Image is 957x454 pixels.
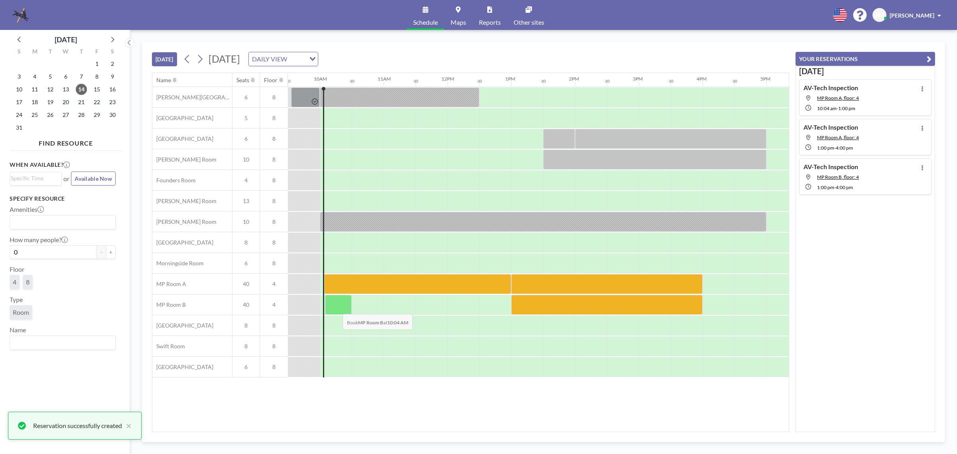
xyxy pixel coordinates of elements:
[10,236,68,244] label: How many people?
[10,296,23,304] label: Type
[73,47,89,57] div: T
[387,320,408,326] b: 10:04 AM
[260,177,288,184] span: 8
[817,174,859,180] span: MP Room B, floor: 4
[58,47,74,57] div: W
[156,77,171,84] div: Name
[232,301,260,308] span: 40
[76,97,87,108] span: Thursday, August 21, 2025
[10,205,44,213] label: Amenities
[107,71,118,82] span: Saturday, August 9, 2025
[12,47,27,57] div: S
[260,135,288,142] span: 8
[14,109,25,120] span: Sunday, August 24, 2025
[477,79,482,84] div: 30
[63,175,69,183] span: or
[569,76,579,82] div: 2PM
[89,47,104,57] div: F
[152,114,213,122] span: [GEOGRAPHIC_DATA]
[107,58,118,69] span: Saturday, August 2, 2025
[260,156,288,163] span: 8
[286,79,291,84] div: 30
[60,97,71,108] span: Wednesday, August 20, 2025
[75,175,112,182] span: Available Now
[14,71,25,82] span: Sunday, August 3, 2025
[14,97,25,108] span: Sunday, August 17, 2025
[834,184,836,190] span: -
[13,7,29,23] img: organization-logo
[605,79,610,84] div: 30
[152,322,213,329] span: [GEOGRAPHIC_DATA]
[76,109,87,120] span: Thursday, August 28, 2025
[260,94,288,101] span: 8
[260,280,288,288] span: 4
[29,109,40,120] span: Monday, August 25, 2025
[260,343,288,350] span: 8
[60,109,71,120] span: Wednesday, August 27, 2025
[45,97,56,108] span: Tuesday, August 19, 2025
[152,260,204,267] span: Morningside Room
[10,336,115,349] div: Search for option
[803,163,858,171] h4: AV-Tech Inspection
[260,363,288,371] span: 8
[209,53,240,65] span: [DATE]
[817,184,834,190] span: 1:00 PM
[76,71,87,82] span: Thursday, August 7, 2025
[104,47,120,57] div: S
[45,109,56,120] span: Tuesday, August 26, 2025
[289,54,305,64] input: Search for option
[836,145,853,151] span: 4:00 PM
[107,97,118,108] span: Saturday, August 23, 2025
[45,84,56,95] span: Tuesday, August 12, 2025
[10,326,26,334] label: Name
[29,97,40,108] span: Monday, August 18, 2025
[232,177,260,184] span: 4
[817,145,834,151] span: 1:00 PM
[152,156,217,163] span: [PERSON_NAME] Room
[152,239,213,246] span: [GEOGRAPHIC_DATA]
[33,421,122,430] div: Reservation successfully created
[152,197,217,205] span: [PERSON_NAME] Room
[13,308,29,316] span: Room
[10,195,116,202] h3: Specify resource
[249,52,318,66] div: Search for option
[232,94,260,101] span: 6
[11,217,111,227] input: Search for option
[232,135,260,142] span: 6
[13,278,16,286] span: 4
[60,71,71,82] span: Wednesday, August 6, 2025
[152,363,213,371] span: [GEOGRAPHIC_DATA]
[260,197,288,205] span: 8
[107,109,118,120] span: Saturday, August 30, 2025
[10,172,61,184] div: Search for option
[152,52,177,66] button: [DATE]
[260,114,288,122] span: 8
[414,79,418,84] div: 30
[232,239,260,246] span: 8
[260,322,288,329] span: 8
[799,66,931,76] h3: [DATE]
[232,114,260,122] span: 5
[669,79,673,84] div: 30
[76,84,87,95] span: Thursday, August 14, 2025
[837,105,838,111] span: -
[378,76,391,82] div: 11AM
[451,19,466,26] span: Maps
[152,343,185,350] span: Swift Room
[890,12,934,19] span: [PERSON_NAME]
[152,135,213,142] span: [GEOGRAPHIC_DATA]
[760,76,770,82] div: 5PM
[232,218,260,225] span: 10
[514,19,544,26] span: Other sites
[479,19,501,26] span: Reports
[91,109,102,120] span: Friday, August 29, 2025
[27,47,43,57] div: M
[60,84,71,95] span: Wednesday, August 13, 2025
[236,77,249,84] div: Seats
[96,245,106,259] button: -
[91,84,102,95] span: Friday, August 15, 2025
[260,239,288,246] span: 8
[875,12,884,19] span: BM
[11,338,111,348] input: Search for option
[350,79,354,84] div: 30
